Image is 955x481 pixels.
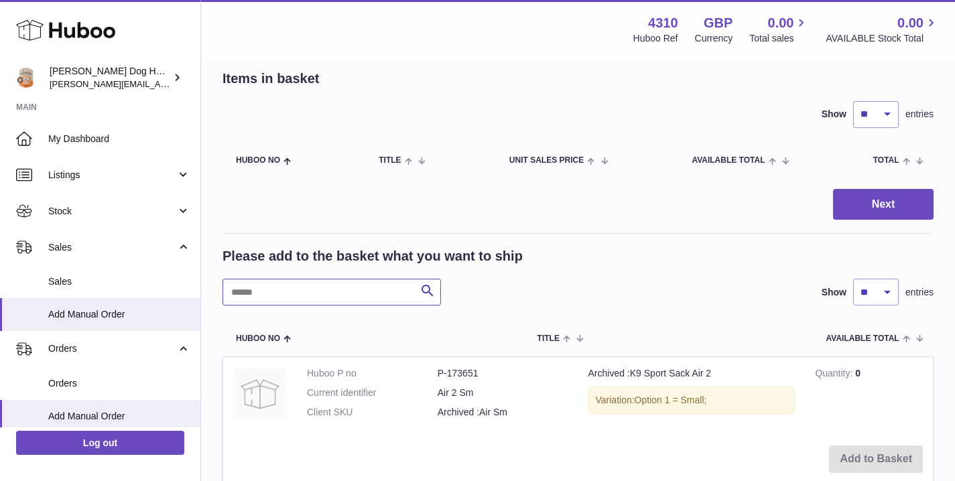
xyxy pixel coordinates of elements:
[50,78,269,89] span: [PERSON_NAME][EMAIL_ADDRESS][DOMAIN_NAME]
[438,367,568,380] dd: P-173651
[648,14,678,32] strong: 4310
[307,387,438,399] dt: Current identifier
[48,241,176,254] span: Sales
[438,387,568,399] dd: Air 2 Sm
[16,68,36,88] img: toby@hackneydoghouse.com
[236,334,280,343] span: Huboo no
[635,395,707,405] span: Option 1 = Small;
[537,334,560,343] span: Title
[48,133,190,145] span: My Dashboard
[633,32,678,45] div: Huboo Ref
[16,431,184,455] a: Log out
[822,286,846,299] label: Show
[48,308,190,321] span: Add Manual Order
[48,275,190,288] span: Sales
[897,14,924,32] span: 0.00
[826,32,939,45] span: AVAILABLE Stock Total
[438,406,568,419] dd: Archived :Air Sm
[50,65,170,90] div: [PERSON_NAME] Dog House
[749,32,809,45] span: Total sales
[749,14,809,45] a: 0.00 Total sales
[826,334,899,343] span: AVAILABLE Total
[695,32,733,45] div: Currency
[48,342,176,355] span: Orders
[833,189,934,220] button: Next
[826,14,939,45] a: 0.00 AVAILABLE Stock Total
[233,367,287,421] img: Archived :K9 Sport Sack Air 2
[704,14,733,32] strong: GBP
[307,367,438,380] dt: Huboo P no
[48,169,176,182] span: Listings
[815,368,855,382] strong: Quantity
[905,108,934,121] span: entries
[48,377,190,390] span: Orders
[805,357,933,435] td: 0
[307,406,438,419] dt: Client SKU
[905,286,934,299] span: entries
[768,14,794,32] span: 0.00
[222,247,523,265] h2: Please add to the basket what you want to ship
[509,156,584,165] span: Unit Sales Price
[822,108,846,121] label: Show
[588,387,795,414] div: Variation:
[692,156,765,165] span: AVAILABLE Total
[873,156,899,165] span: Total
[48,410,190,423] span: Add Manual Order
[578,357,806,435] td: Archived :K9 Sport Sack Air 2
[236,156,280,165] span: Huboo no
[48,205,176,218] span: Stock
[222,70,320,88] h2: Items in basket
[379,156,401,165] span: Title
